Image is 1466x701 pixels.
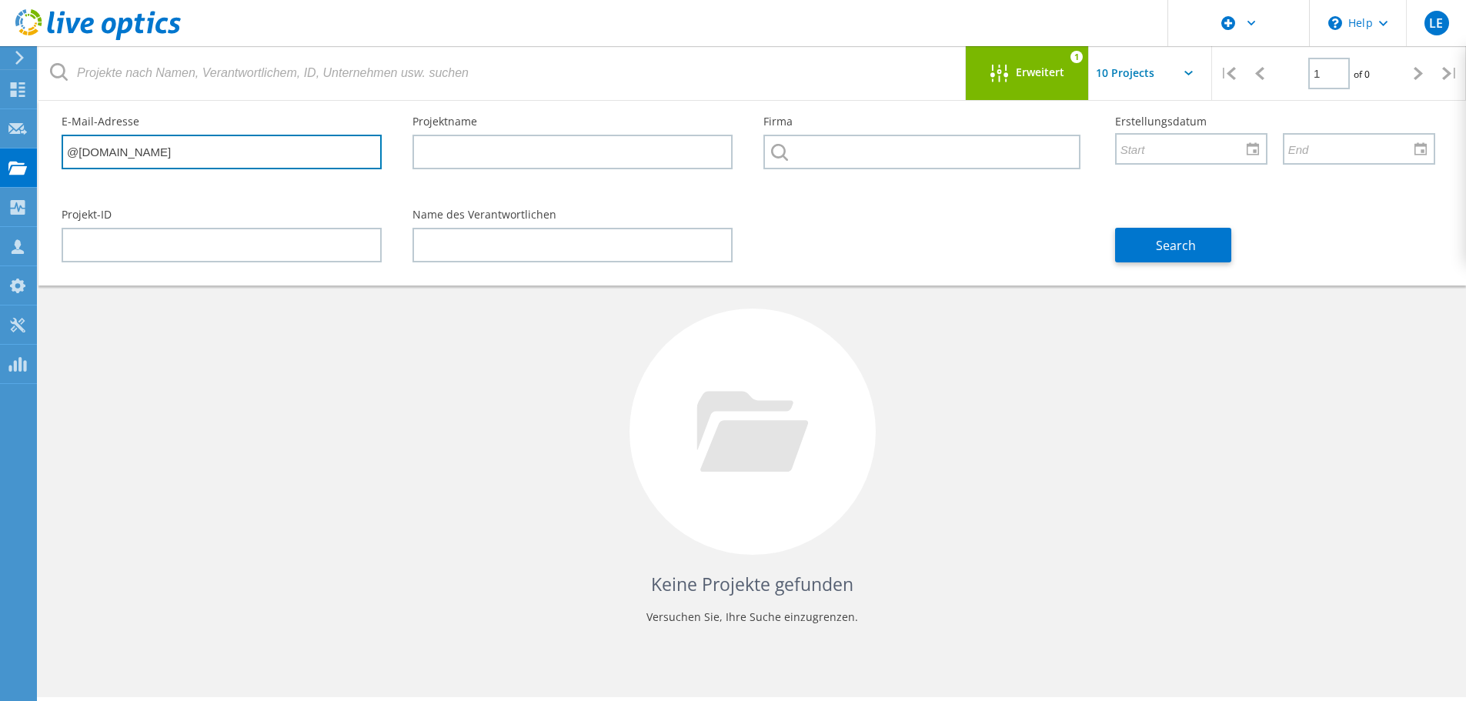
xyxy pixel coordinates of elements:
span: LE [1429,17,1443,29]
p: Versuchen Sie, Ihre Suche einzugrenzen. [69,605,1435,629]
input: Start [1117,134,1255,163]
a: Live Optics Dashboard [15,32,181,43]
svg: \n [1328,16,1342,30]
span: Erweitert [1016,67,1064,78]
div: | [1212,46,1244,101]
button: Search [1115,228,1231,262]
input: Projekte nach Namen, Verantwortlichem, ID, Unternehmen usw. suchen [38,46,967,100]
label: Firma [763,116,1084,127]
span: of 0 [1354,68,1370,81]
div: | [1434,46,1466,101]
label: Name des Verantwortlichen [412,209,733,220]
input: End [1284,134,1423,163]
h4: Keine Projekte gefunden [69,572,1435,597]
label: Projektname [412,116,733,127]
label: E-Mail-Adresse [62,116,382,127]
span: Search [1156,237,1196,254]
label: Erstellungsdatum [1115,116,1435,127]
label: Projekt-ID [62,209,382,220]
